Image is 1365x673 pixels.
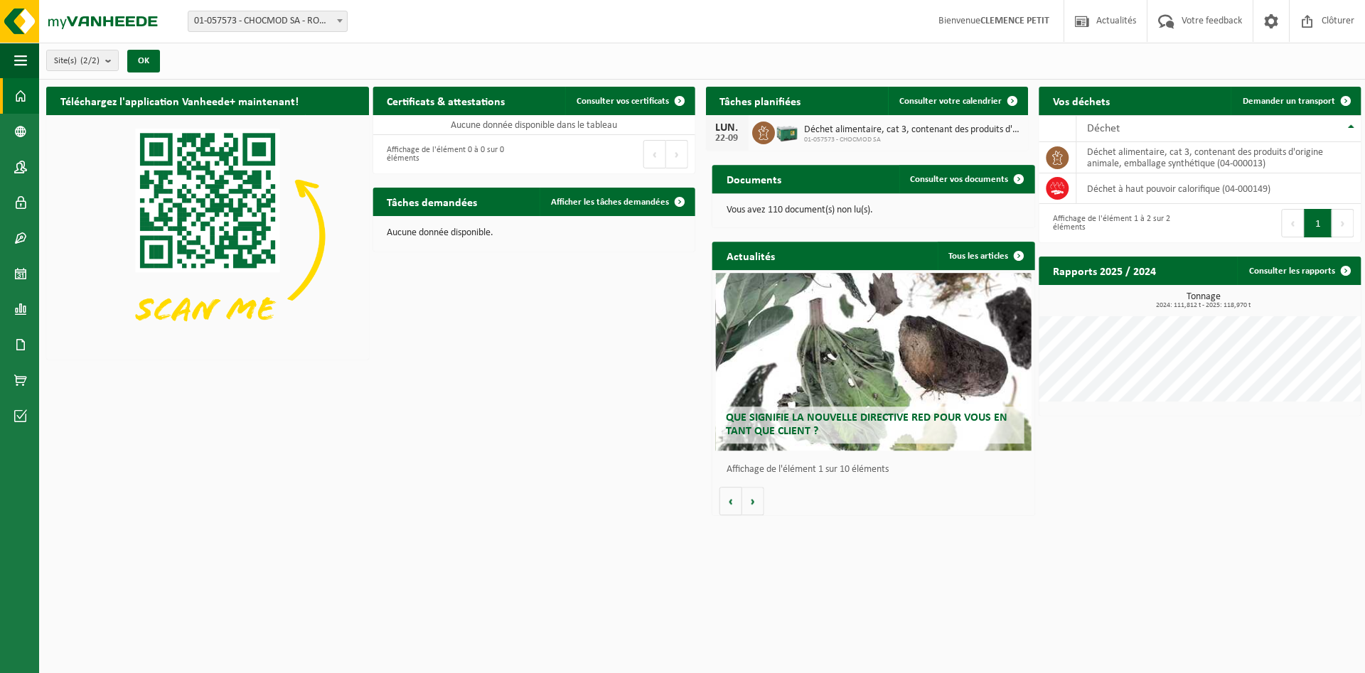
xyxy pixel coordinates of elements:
[1039,257,1170,284] h2: Rapports 2025 / 2024
[540,188,694,216] a: Afficher les tâches demandées
[726,412,1007,437] span: Que signifie la nouvelle directive RED pour vous en tant que client ?
[1332,209,1354,237] button: Next
[712,165,796,193] h2: Documents
[1238,257,1360,285] a: Consulter les rapports
[910,175,1008,184] span: Consulter vos documents
[712,122,741,134] div: LUN.
[980,16,1049,26] strong: CLEMENCE PETIT
[727,205,1021,215] p: Vous avez 110 document(s) non lu(s).
[46,87,313,114] h2: Téléchargez l'application Vanheede+ maintenant!
[127,50,160,72] button: OK
[888,87,1027,115] a: Consulter votre calendrier
[1039,87,1124,114] h2: Vos déchets
[712,242,789,269] h2: Actualités
[188,11,347,31] span: 01-057573 - CHOCMOD SA - RONCQ
[1076,173,1361,204] td: déchet à haut pouvoir calorifique (04-000149)
[899,97,1002,106] span: Consulter votre calendrier
[719,487,742,515] button: Vorige
[1046,302,1361,309] span: 2024: 111,812 t - 2025: 118,970 t
[712,134,741,144] div: 22-09
[1087,123,1120,134] span: Déchet
[188,11,348,32] span: 01-057573 - CHOCMOD SA - RONCQ
[373,87,519,114] h2: Certificats & attestations
[1046,292,1361,309] h3: Tonnage
[373,188,491,215] h2: Tâches demandées
[46,115,369,357] img: Download de VHEPlus App
[715,274,1032,451] a: Que signifie la nouvelle directive RED pour vous en tant que client ?
[666,140,688,168] button: Next
[80,56,100,65] count: (2/2)
[804,136,1021,144] span: 01-057573 - CHOCMOD SA
[1282,209,1305,237] button: Previous
[1231,87,1360,115] a: Demander un transport
[387,228,681,238] p: Aucune donnée disponible.
[643,140,666,168] button: Previous
[1243,97,1335,106] span: Demander un transport
[46,50,119,71] button: Site(s)(2/2)
[1046,208,1193,239] div: Affichage de l'élément 1 à 2 sur 2 éléments
[742,487,764,515] button: Volgende
[380,139,527,170] div: Affichage de l'élément 0 à 0 sur 0 éléments
[899,165,1033,193] a: Consulter vos documents
[577,97,669,106] span: Consulter vos certificats
[804,124,1021,136] span: Déchet alimentaire, cat 3, contenant des produits d'origine animale, emballage s...
[705,87,815,114] h2: Tâches planifiées
[937,242,1033,270] a: Tous les articles
[1305,209,1332,237] button: 1
[727,465,1028,475] p: Affichage de l'élément 1 sur 10 éléments
[1076,142,1361,173] td: déchet alimentaire, cat 3, contenant des produits d'origine animale, emballage synthétique (04-00...
[551,198,669,207] span: Afficher les tâches demandées
[774,119,798,144] img: PB-LB-0680-HPE-GN-01
[565,87,694,115] a: Consulter vos certificats
[373,115,695,135] td: Aucune donnée disponible dans le tableau
[54,50,100,72] span: Site(s)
